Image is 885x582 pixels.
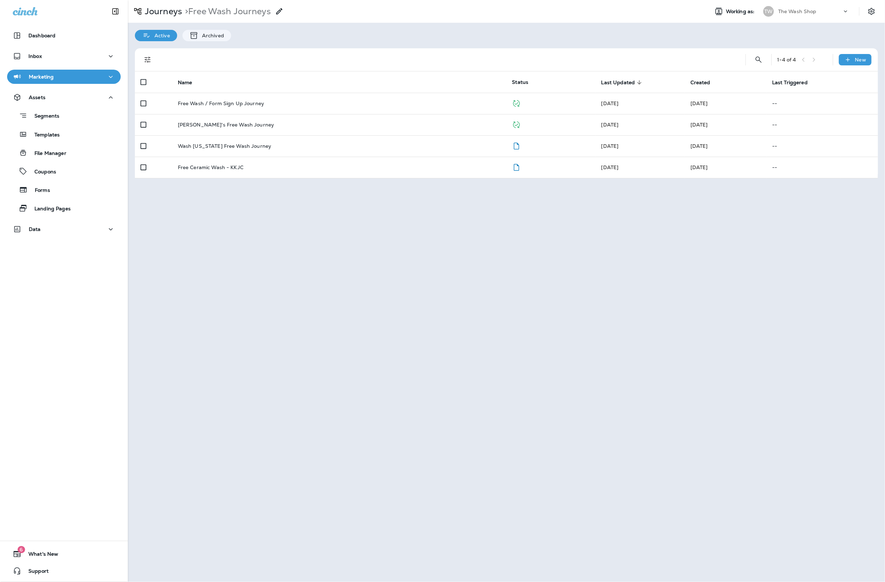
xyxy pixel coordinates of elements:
span: Name [178,80,192,86]
span: Published [512,121,521,127]
p: Inbox [28,53,42,59]
button: Search Journeys [752,53,766,67]
p: Free Wash / Form Sign Up Journey [178,101,264,106]
button: Filters [141,53,155,67]
button: Segments [7,108,121,123]
p: -- [772,101,872,106]
button: 6What's New [7,547,121,561]
button: Marketing [7,70,121,84]
button: Templates [7,127,121,142]
p: Forms [28,187,50,194]
span: Last Triggered [772,80,808,86]
span: Created [690,79,720,86]
span: Last Updated [601,80,635,86]
div: 1 - 4 of 4 [777,57,796,63]
p: Templates [27,132,60,139]
p: -- [772,143,872,149]
span: Support [21,568,49,577]
div: TW [763,6,774,17]
p: -- [772,165,872,170]
button: Inbox [7,49,121,63]
button: Landing Pages [7,201,121,216]
button: File Manager [7,145,121,160]
span: Working as: [726,9,756,15]
span: Draft [512,142,521,149]
span: Brookelynn Miller [601,164,619,171]
button: Settings [865,5,878,18]
span: Name [178,79,202,86]
span: Brookelynn Miller [601,122,619,128]
button: Assets [7,90,121,104]
p: Marketing [29,74,54,80]
span: Brookelynn Miller [601,143,619,149]
button: Support [7,564,121,578]
p: Segments [27,113,59,120]
span: Brookelynn Miller [690,164,708,171]
span: Status [512,79,528,85]
span: Brookelynn Miller [690,122,708,128]
p: [PERSON_NAME]'s Free Wash Journey [178,122,274,128]
p: -- [772,122,872,128]
p: The Wash Shop [778,9,816,14]
p: File Manager [27,150,66,157]
span: Last Updated [601,79,644,86]
span: Published [512,99,521,106]
p: Coupons [27,169,56,176]
p: Active [151,33,170,38]
span: Last Triggered [772,79,817,86]
p: Assets [29,95,45,100]
p: Free Ceramic Wash - KKJC [178,165,244,170]
p: New [855,57,866,63]
span: J-P Scoville [601,100,619,107]
button: Coupons [7,164,121,179]
span: What's New [21,551,58,560]
p: Data [29,226,41,232]
span: Brookelynn Miller [690,143,708,149]
p: Landing Pages [27,206,71,212]
p: Wash [US_STATE] Free Wash Journey [178,143,272,149]
span: 6 [17,546,25,553]
button: Dashboard [7,28,121,43]
p: Dashboard [28,33,55,38]
span: J-P Scoville [690,100,708,107]
button: Forms [7,182,121,197]
span: Created [690,80,710,86]
button: Collapse Sidebar [105,4,125,18]
p: Archived [198,33,224,38]
span: Draft [512,163,521,170]
button: Data [7,222,121,236]
p: Journeys [142,6,182,17]
p: Free Wash Journeys [182,6,271,17]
